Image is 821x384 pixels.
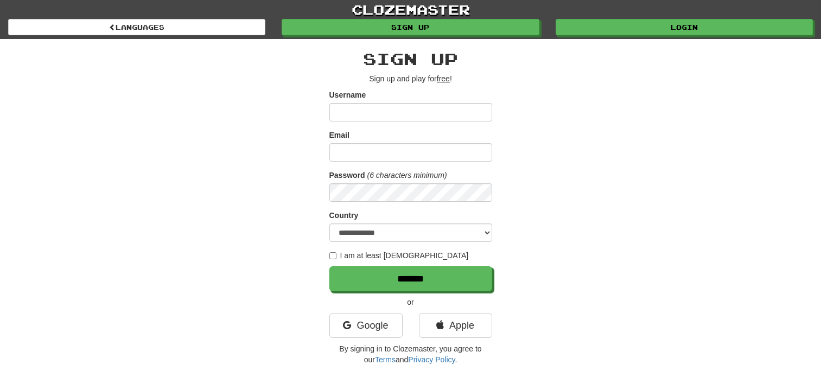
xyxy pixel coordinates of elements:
[408,355,455,364] a: Privacy Policy
[367,171,447,180] em: (6 characters minimum)
[329,50,492,68] h2: Sign up
[329,130,349,140] label: Email
[329,250,469,261] label: I am at least [DEMOGRAPHIC_DATA]
[329,170,365,181] label: Password
[282,19,539,35] a: Sign up
[329,210,359,221] label: Country
[375,355,396,364] a: Terms
[419,313,492,338] a: Apple
[329,252,336,259] input: I am at least [DEMOGRAPHIC_DATA]
[329,343,492,365] p: By signing in to Clozemaster, you agree to our and .
[329,89,366,100] label: Username
[437,74,450,83] u: free
[556,19,813,35] a: Login
[329,297,492,308] p: or
[8,19,265,35] a: Languages
[329,313,403,338] a: Google
[329,73,492,84] p: Sign up and play for !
